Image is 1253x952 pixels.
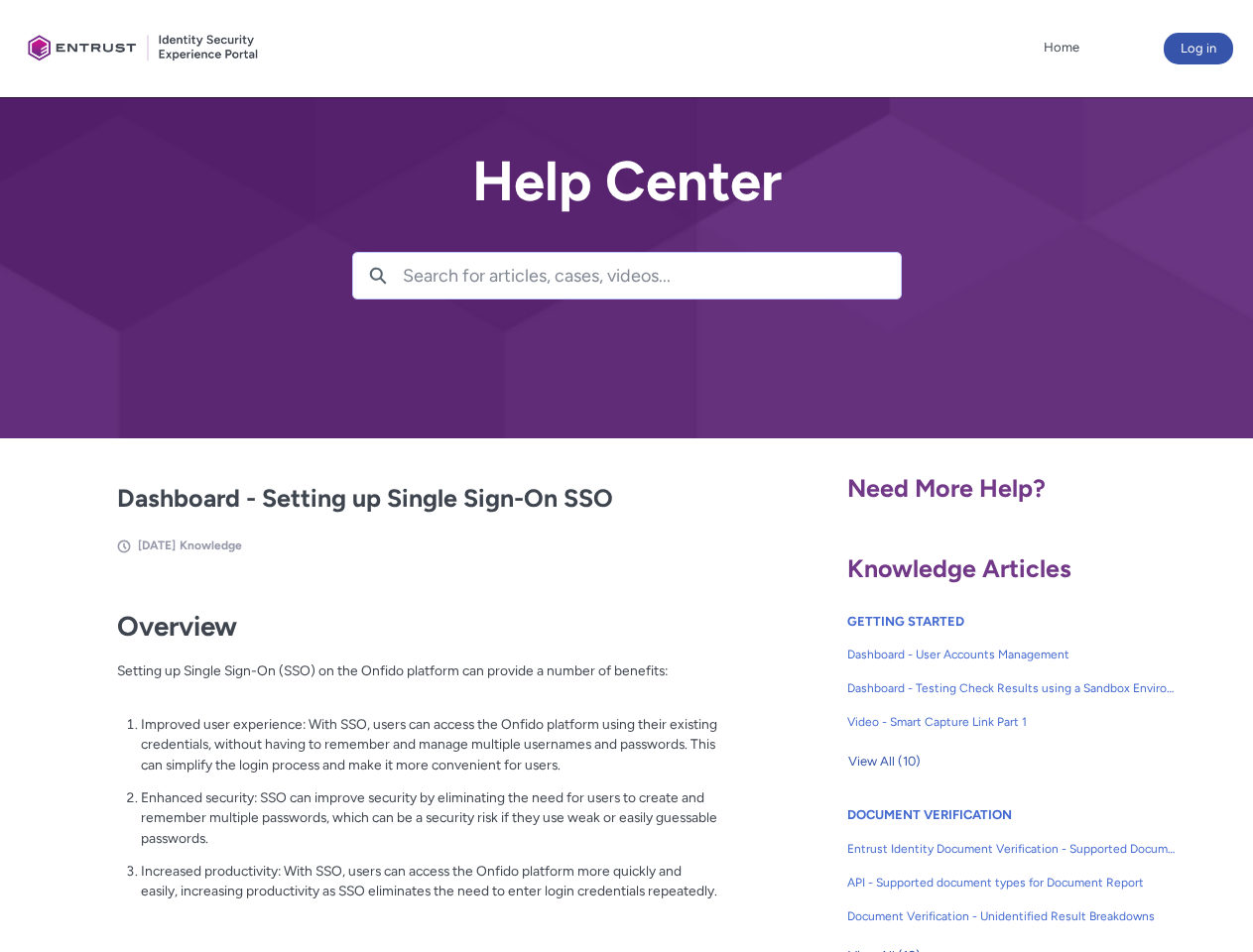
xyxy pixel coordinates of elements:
button: View All (10) [847,746,922,777]
h2: Dashboard - Setting up Single Sign-On SSO [117,480,718,518]
span: Need More Help? [847,473,1046,503]
li: Knowledge [180,536,242,554]
a: Home [1039,33,1084,62]
span: View All (10) [848,747,921,776]
button: Search [353,253,403,298]
span: Dashboard - User Accounts Management [847,646,1177,663]
a: Dashboard - User Accounts Management [847,638,1177,671]
a: Video - Smart Capture Link Part 1 [847,705,1177,739]
input: Search for articles, cases, videos... [403,253,901,298]
span: Knowledge Articles [847,553,1071,583]
a: GETTING STARTED [847,614,964,629]
p: Improved user experience: With SSO, users can access the Onfido platform using their existing cre... [141,714,718,775]
span: [DATE] [138,538,176,552]
h2: Help Center [352,151,902,212]
span: Dashboard - Testing Check Results using a Sandbox Environment [847,679,1177,697]
p: Setting up Single Sign-On (SSO) on the Onfido platform can provide a number of benefits: [117,660,718,701]
span: Video - Smart Capture Link Part 1 [847,713,1177,731]
strong: Overview [117,610,237,643]
a: Dashboard - Testing Check Results using a Sandbox Environment [847,671,1177,705]
button: Log in [1164,33,1233,64]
